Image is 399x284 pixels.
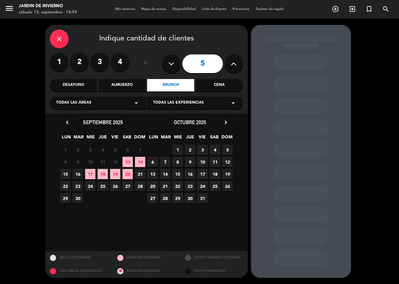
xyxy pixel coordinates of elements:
span: LUN [148,133,159,144]
span: 1 [60,145,70,155]
button: menu [5,4,14,15]
div: SIN DISPONIBILIDAD [180,264,248,278]
div: SOLO MESAS BLOQUEADAS [45,264,113,278]
span: 17 [85,169,95,179]
label: 1 [50,53,69,72]
span: 5 [222,145,233,155]
i: arrow_drop_down [132,99,140,107]
i: menu [5,4,14,13]
span: 8 [60,157,70,167]
span: 7 [135,145,145,155]
span: 26 [222,181,233,191]
label: 2 [70,53,89,72]
span: 31 [197,193,208,203]
label: 4 [111,53,129,72]
div: Brunch [147,79,194,91]
div: Indique cantidad de clientes [50,30,243,48]
div: MESAS DISPONIBLES [45,251,113,264]
div: ó [136,53,156,75]
span: 20 [147,181,158,191]
span: 23 [73,181,83,191]
span: 9 [73,157,83,167]
span: Lista de Espera [199,7,229,11]
i: add_circle_outline [332,5,339,13]
div: Cena [196,79,243,91]
i: turned_in_not [365,5,373,13]
span: Mis reservas [112,7,138,11]
i: chevron_right [223,119,229,126]
span: VIE [110,133,120,144]
span: 12 [222,157,233,167]
span: 11 [98,157,108,167]
span: 16 [73,169,83,179]
span: Disponibilidad [169,7,199,11]
span: Pre-acceso [229,7,252,11]
span: 22 [172,181,183,191]
span: Todas las áreas [56,100,91,106]
span: 19 [110,169,120,179]
span: Tarjetas de regalo [252,7,287,11]
span: 16 [185,169,195,179]
span: 21 [160,181,170,191]
span: 8 [172,157,183,167]
span: 24 [85,181,95,191]
i: arrow_drop_down [229,99,237,107]
span: 13 [147,169,158,179]
span: 27 [147,193,158,203]
i: exit_to_app [349,5,356,13]
span: DOM [221,133,232,144]
span: 13 [123,157,133,167]
span: MAR [161,133,171,144]
span: 20 [123,169,133,179]
span: 3 [197,145,208,155]
span: 28 [135,181,145,191]
span: 18 [98,169,108,179]
span: 10 [197,157,208,167]
span: septiembre 2025 [83,119,123,125]
span: 19 [222,169,233,179]
div: JARDIN DE INVIERNO [19,3,77,9]
div: OTROS TAMAÑOS DIPONIBLES [180,251,248,264]
span: 23 [185,181,195,191]
i: chevron_left [64,119,70,126]
span: 18 [210,169,220,179]
span: 30 [185,193,195,203]
span: 12 [110,157,120,167]
span: SAB [122,133,132,144]
span: 9 [185,157,195,167]
span: 24 [197,181,208,191]
span: Mapa de mesas [138,7,169,11]
span: 1 [172,145,183,155]
span: 17 [197,169,208,179]
span: 14 [135,157,145,167]
label: 3 [90,53,109,72]
span: 29 [172,193,183,203]
span: 26 [110,181,120,191]
i: close [55,35,63,43]
span: 11 [210,157,220,167]
span: 21 [135,169,145,179]
span: LUN [61,133,71,144]
span: MIE [173,133,183,144]
span: 15 [172,169,183,179]
span: 25 [210,181,220,191]
span: 15 [60,169,70,179]
span: SAB [209,133,219,144]
span: 6 [147,157,158,167]
span: 14 [160,169,170,179]
span: JUE [98,133,108,144]
span: 7 [160,157,170,167]
div: sábado 13. septiembre - 14:59 [19,9,77,16]
span: 2 [73,145,83,155]
span: 6 [123,145,133,155]
span: MIE [85,133,96,144]
span: MAR [73,133,84,144]
span: 25 [98,181,108,191]
span: 10 [85,157,95,167]
span: 29 [60,193,70,203]
span: 4 [98,145,108,155]
span: VIE [197,133,207,144]
span: 5 [110,145,120,155]
div: MESAS RESTRINGIDAS [113,251,180,264]
div: MESAS BLOQUEADAS [113,264,180,278]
